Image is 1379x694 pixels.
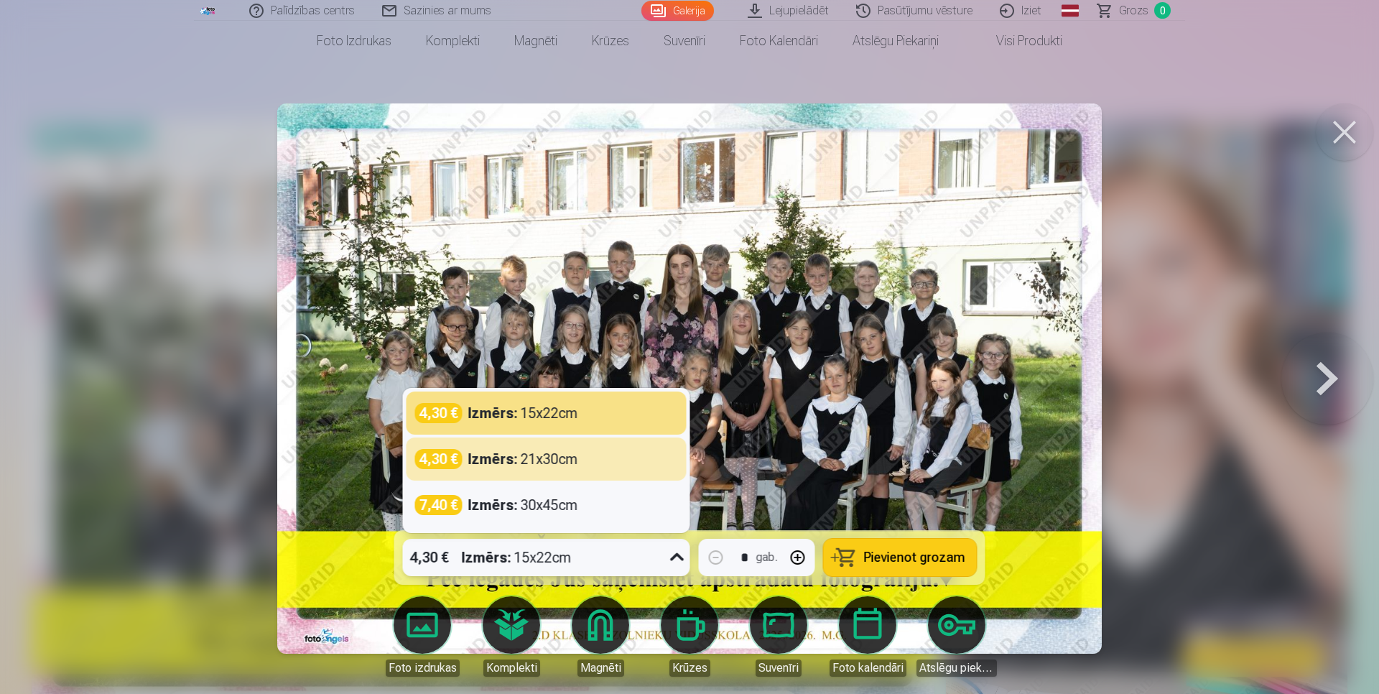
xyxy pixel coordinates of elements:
[1154,2,1171,19] span: 0
[1119,2,1148,19] span: Grozs
[415,449,463,469] div: 4,30 €
[669,660,710,677] div: Krūzes
[827,596,908,677] a: Foto kalendāri
[835,21,956,61] a: Atslēgu piekariņi
[916,660,997,677] div: Atslēgu piekariņi
[200,6,216,15] img: /fa1
[409,21,497,61] a: Komplekti
[468,403,578,423] div: 15x22cm
[756,549,778,566] div: gab.
[468,449,578,469] div: 21x30cm
[641,1,714,21] a: Galerija
[483,660,540,677] div: Komplekti
[382,596,463,677] a: Foto izdrukas
[415,403,463,423] div: 4,30 €
[756,660,802,677] div: Suvenīri
[468,403,518,423] strong: Izmērs :
[468,449,518,469] strong: Izmērs :
[403,539,456,576] div: 4,30 €
[738,596,819,677] a: Suvenīri
[649,596,730,677] a: Krūzes
[723,21,835,61] a: Foto kalendāri
[300,21,409,61] a: Foto izdrukas
[577,660,624,677] div: Magnēti
[415,495,463,515] div: 7,40 €
[462,547,511,568] strong: Izmērs :
[462,539,572,576] div: 15x22cm
[916,596,997,677] a: Atslēgu piekariņi
[646,21,723,61] a: Suvenīri
[468,495,518,515] strong: Izmērs :
[575,21,646,61] a: Krūzes
[560,596,641,677] a: Magnēti
[468,495,578,515] div: 30x45cm
[830,660,906,677] div: Foto kalendāri
[471,596,552,677] a: Komplekti
[956,21,1079,61] a: Visi produkti
[864,551,965,564] span: Pievienot grozam
[386,660,460,677] div: Foto izdrukas
[497,21,575,61] a: Magnēti
[824,539,977,576] button: Pievienot grozam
